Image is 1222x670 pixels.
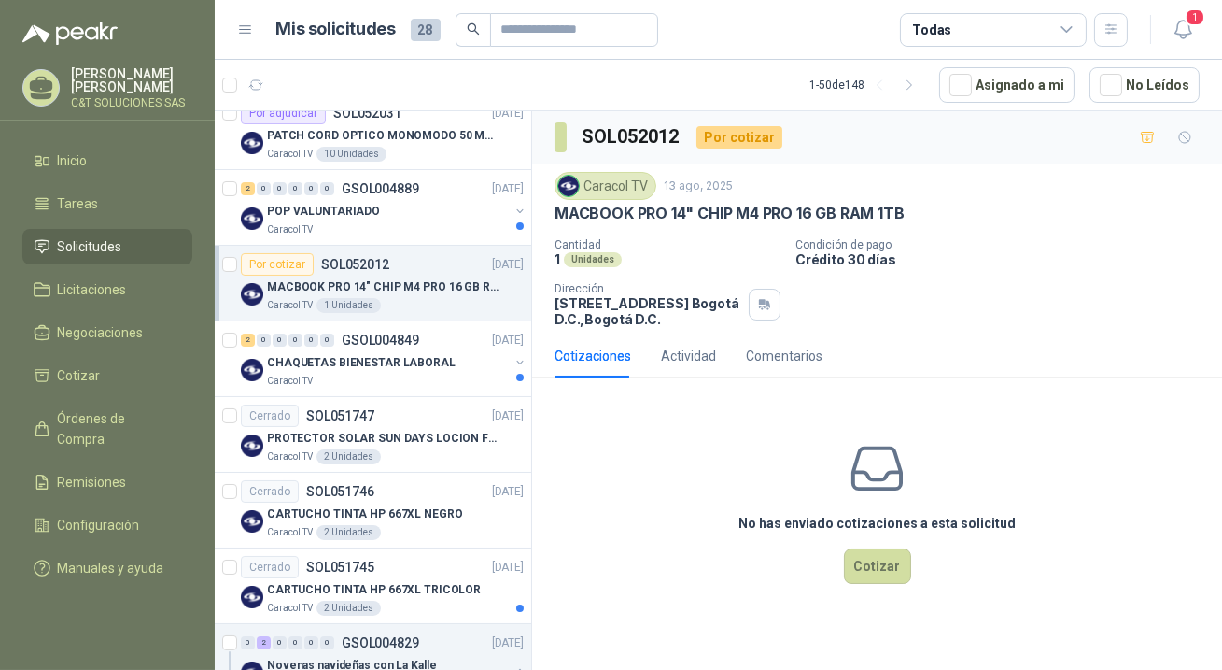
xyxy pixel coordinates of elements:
div: 0 [241,636,255,649]
a: CerradoSOL051746[DATE] Company LogoCARTUCHO TINTA HP 667XL NEGROCaracol TV2 Unidades [215,473,531,549]
a: Por adjudicarSOL052031[DATE] Company LogoPATCH CORD OPTICO MONOMODO 50 MTSCaracol TV10 Unidades [215,94,531,170]
a: CerradoSOL051745[DATE] Company LogoCARTUCHO TINTA HP 667XL TRICOLORCaracol TV2 Unidades [215,549,531,624]
p: [DATE] [492,559,524,577]
div: 2 Unidades [316,449,381,464]
span: Inicio [58,150,88,171]
a: Negociaciones [22,315,192,350]
div: Actividad [661,346,716,366]
div: Cotizaciones [555,346,631,366]
p: Cantidad [555,238,780,251]
div: 0 [320,334,334,347]
img: Logo peakr [22,22,118,45]
img: Company Logo [558,176,579,196]
p: [DATE] [492,332,524,349]
span: Negociaciones [58,322,144,343]
div: Por cotizar [696,126,782,149]
p: Caracol TV [267,525,313,540]
span: 1 [1185,8,1205,26]
p: CARTUCHO TINTA HP 667XL TRICOLOR [267,581,481,599]
div: 0 [288,636,302,649]
div: Caracol TV [555,172,656,200]
div: Por cotizar [241,253,314,276]
button: Asignado a mi [939,67,1075,103]
p: POP VALUNTARIADO [267,203,380,221]
p: Condición de pago [795,238,1215,251]
p: [DATE] [492,407,524,425]
div: 2 Unidades [316,601,381,616]
div: 10 Unidades [316,147,386,162]
p: Caracol TV [267,298,313,313]
p: [DATE] [492,483,524,501]
p: [DATE] [492,634,524,652]
a: Cotizar [22,358,192,393]
div: 0 [304,334,318,347]
div: 0 [273,334,287,347]
a: Licitaciones [22,272,192,307]
span: Solicitudes [58,236,122,257]
span: Configuración [58,515,140,535]
div: 0 [320,636,334,649]
div: 2 [257,636,271,649]
p: Caracol TV [267,449,313,464]
p: Caracol TV [267,147,313,162]
p: PATCH CORD OPTICO MONOMODO 50 MTS [267,127,499,145]
div: 0 [288,182,302,195]
p: 1 [555,251,560,267]
div: 2 [241,182,255,195]
div: 0 [273,182,287,195]
div: 0 [304,182,318,195]
p: MACBOOK PRO 14" CHIP M4 PRO 16 GB RAM 1TB [555,204,905,223]
p: Caracol TV [267,222,313,237]
p: SOL051745 [306,561,374,574]
a: Inicio [22,143,192,178]
div: 0 [304,636,318,649]
p: C&T SOLUCIONES SAS [71,97,192,108]
p: Dirección [555,282,741,295]
a: CerradoSOL051747[DATE] Company LogoPROTECTOR SOLAR SUN DAYS LOCION FPS 50 CAJA X 24 UNCaracol TV2... [215,397,531,473]
p: CARTUCHO TINTA HP 667XL NEGRO [267,506,463,523]
p: CHAQUETAS BIENESTAR LABORAL [267,354,456,372]
h3: SOL052012 [582,122,681,151]
button: Cotizar [844,549,911,584]
div: 0 [273,636,287,649]
img: Company Logo [241,359,263,381]
p: [DATE] [492,256,524,274]
button: 1 [1166,13,1200,47]
p: Caracol TV [267,601,313,616]
h1: Mis solicitudes [276,16,396,43]
a: Órdenes de Compra [22,401,192,457]
span: Órdenes de Compra [58,408,175,449]
span: Remisiones [58,472,127,492]
p: 13 ago, 2025 [664,178,733,195]
div: Cerrado [241,556,299,578]
button: No Leídos [1089,67,1200,103]
p: MACBOOK PRO 14" CHIP M4 PRO 16 GB RAM 1TB [267,278,499,296]
img: Company Logo [241,510,263,533]
a: Manuales y ayuda [22,550,192,586]
a: Remisiones [22,464,192,500]
p: SOL051746 [306,485,374,498]
p: GSOL004849 [342,334,419,347]
span: 28 [411,19,441,41]
p: Caracol TV [267,374,313,389]
a: 2 0 0 0 0 0 GSOL004849[DATE] Company LogoCHAQUETAS BIENESTAR LABORALCaracol TV [241,329,527,389]
div: 2 [241,334,255,347]
span: Manuales y ayuda [58,558,164,578]
span: search [467,22,480,36]
p: SOL052012 [321,258,389,271]
a: Tareas [22,186,192,221]
p: GSOL004829 [342,636,419,649]
div: 0 [320,182,334,195]
div: 0 [257,182,271,195]
a: Solicitudes [22,229,192,264]
a: 2 0 0 0 0 0 GSOL004889[DATE] Company LogoPOP VALUNTARIADOCaracol TV [241,178,527,237]
p: [DATE] [492,105,524,122]
a: Por cotizarSOL052012[DATE] Company LogoMACBOOK PRO 14" CHIP M4 PRO 16 GB RAM 1TBCaracol TV1 Unidades [215,246,531,321]
div: 0 [257,334,271,347]
img: Company Logo [241,435,263,457]
a: Configuración [22,507,192,543]
div: Todas [912,20,951,40]
p: [PERSON_NAME] [PERSON_NAME] [71,67,192,93]
p: GSOL004889 [342,182,419,195]
img: Company Logo [241,586,263,608]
